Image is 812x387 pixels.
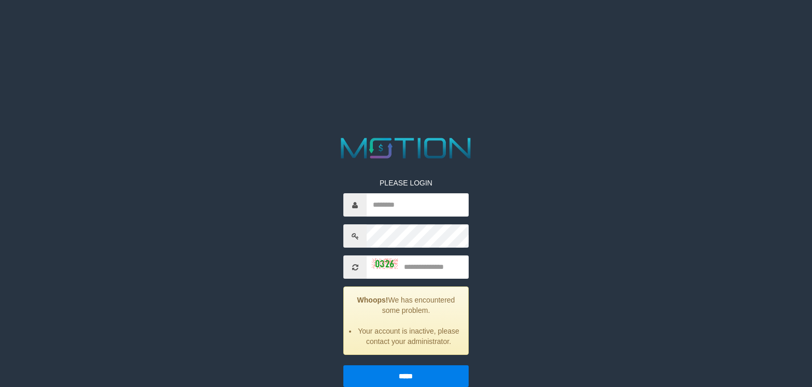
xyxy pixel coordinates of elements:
strong: Whoops! [357,296,388,304]
li: Your account is inactive, please contact your administrator. [357,326,460,347]
img: MOTION_logo.png [335,134,477,162]
p: PLEASE LOGIN [343,178,468,188]
div: We has encountered some problem. [343,286,468,355]
img: captcha [372,259,398,269]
